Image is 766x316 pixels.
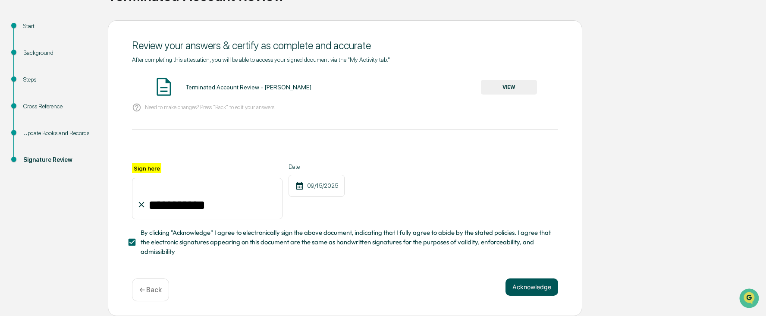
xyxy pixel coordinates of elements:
[5,105,59,121] a: 🖐️Preclearance
[17,125,54,134] span: Data Lookup
[147,69,157,79] button: Start new chat
[61,146,104,153] a: Powered byPylon
[132,163,161,173] label: Sign here
[289,163,345,170] label: Date
[481,80,537,95] button: VIEW
[9,18,157,32] p: How can we help?
[141,228,551,257] span: By clicking "Acknowledge" I agree to electronically sign the above document, indicating that I fu...
[23,102,94,111] div: Cross Reference
[23,75,94,84] div: Steps
[63,110,69,117] div: 🗄️
[289,175,345,197] div: 09/15/2025
[29,66,141,75] div: Start new chat
[29,75,109,82] div: We're available if you need us!
[23,155,94,164] div: Signature Review
[9,126,16,133] div: 🔎
[505,278,558,296] button: Acknowledge
[185,84,311,91] div: Terminated Account Review - [PERSON_NAME]
[71,109,107,117] span: Attestations
[738,288,762,311] iframe: Open customer support
[86,146,104,153] span: Pylon
[132,56,390,63] span: After completing this attestation, you will be able to access your signed document via the "My Ac...
[23,22,94,31] div: Start
[17,109,56,117] span: Preclearance
[153,76,175,98] img: Document Icon
[9,110,16,117] div: 🖐️
[5,122,58,137] a: 🔎Data Lookup
[9,66,24,82] img: 1746055101610-c473b297-6a78-478c-a979-82029cc54cd1
[23,48,94,57] div: Background
[132,39,558,52] div: Review your answers & certify as complete and accurate
[139,286,162,294] p: ← Back
[23,129,94,138] div: Update Books and Records
[145,104,274,111] p: Need to make changes? Press "Back" to edit your answers
[59,105,110,121] a: 🗄️Attestations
